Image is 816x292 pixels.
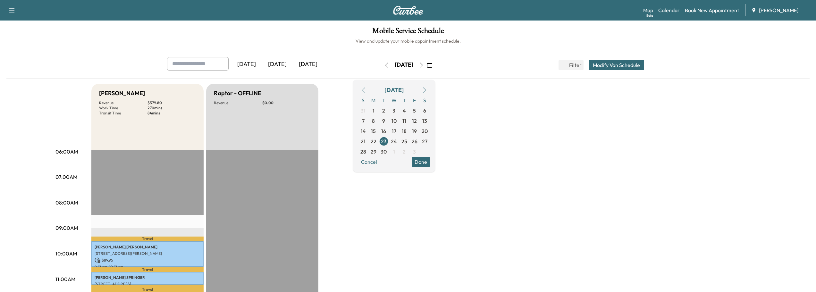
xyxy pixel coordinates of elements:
span: 9 [382,117,385,125]
span: 6 [423,107,426,114]
span: 15 [371,127,376,135]
span: [PERSON_NAME] [759,6,798,14]
button: Done [412,157,430,167]
div: [DATE] [231,57,262,72]
span: 18 [402,127,407,135]
p: 11:00AM [55,275,75,283]
span: 31 [361,107,366,114]
span: 20 [422,127,428,135]
p: $ 0.00 [262,100,311,105]
p: [STREET_ADDRESS][PERSON_NAME] [95,251,200,256]
span: 19 [412,127,417,135]
a: MapBeta [643,6,653,14]
span: 1 [373,107,374,114]
span: 24 [391,138,397,145]
span: 29 [371,148,376,155]
span: 8 [372,117,375,125]
span: S [358,95,368,105]
span: 13 [422,117,427,125]
p: 08:00AM [55,199,78,206]
div: [DATE] [293,57,324,72]
span: 23 [381,138,387,145]
span: 1 [393,148,395,155]
span: W [389,95,399,105]
span: 28 [360,148,366,155]
p: [STREET_ADDRESS] [95,281,200,287]
span: 2 [382,107,385,114]
p: 06:00AM [55,148,78,155]
span: 2 [403,148,406,155]
p: Transit Time [99,111,147,116]
span: 3 [392,107,395,114]
p: $ 379.80 [147,100,196,105]
h6: View and update your mobile appointment schedule. [6,38,810,44]
button: Modify Van Schedule [589,60,644,70]
h5: Raptor - OFFLINE [214,89,261,98]
span: Filter [569,61,581,69]
p: 07:00AM [55,173,77,181]
div: [DATE] [384,86,404,95]
span: M [368,95,379,105]
span: 30 [381,148,387,155]
span: 17 [392,127,396,135]
span: 22 [371,138,376,145]
span: 14 [361,127,366,135]
span: 5 [413,107,416,114]
span: 26 [412,138,417,145]
p: Revenue [99,100,147,105]
p: Work Time [99,105,147,111]
p: 270 mins [147,105,196,111]
p: Travel [91,237,204,241]
span: 10 [391,117,397,125]
p: Revenue [214,100,262,105]
h5: [PERSON_NAME] [99,89,145,98]
span: T [379,95,389,105]
span: F [409,95,420,105]
p: 09:00AM [55,224,78,232]
span: 27 [422,138,427,145]
div: [DATE] [262,57,293,72]
button: Cancel [358,157,380,167]
button: Filter [559,60,584,70]
div: Beta [646,13,653,18]
h1: Mobile Service Schedule [6,27,810,38]
p: 10:00AM [55,250,77,257]
span: 16 [381,127,386,135]
a: Book New Appointment [685,6,739,14]
p: 84 mins [147,111,196,116]
span: 7 [362,117,365,125]
p: $ 89.95 [95,257,200,263]
p: [PERSON_NAME] SPRINGER [95,275,200,280]
span: 21 [361,138,366,145]
span: 25 [401,138,407,145]
p: [PERSON_NAME] [PERSON_NAME] [95,245,200,250]
a: Calendar [658,6,680,14]
img: Curbee Logo [393,6,424,15]
span: T [399,95,409,105]
span: 4 [403,107,406,114]
span: 3 [413,148,416,155]
span: 11 [402,117,406,125]
p: 9:31 am - 10:31 am [95,264,200,270]
div: [DATE] [395,61,413,69]
span: 12 [412,117,417,125]
p: Travel [91,267,204,272]
span: S [420,95,430,105]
